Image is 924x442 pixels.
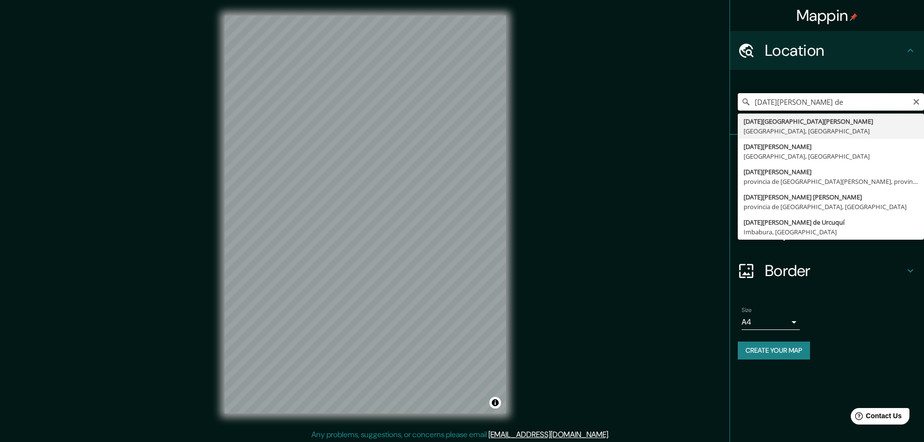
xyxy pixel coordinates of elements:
div: [DATE][PERSON_NAME] de Urcuquí [744,217,918,227]
p: Any problems, suggestions, or concerns please email . [311,429,610,441]
h4: Location [765,41,905,60]
div: provincia de [GEOGRAPHIC_DATA], [GEOGRAPHIC_DATA] [744,202,918,212]
div: [GEOGRAPHIC_DATA], [GEOGRAPHIC_DATA] [744,151,918,161]
div: [DATE][PERSON_NAME] [PERSON_NAME] [744,192,918,202]
div: [GEOGRAPHIC_DATA], [GEOGRAPHIC_DATA] [744,126,918,136]
div: A4 [742,314,800,330]
div: Location [730,31,924,70]
button: Toggle attribution [489,397,501,409]
input: Pick your city or area [738,93,924,111]
img: pin-icon.png [850,13,858,21]
button: Create your map [738,342,810,360]
button: Clear [912,97,920,106]
div: . [610,429,611,441]
div: Border [730,251,924,290]
h4: Mappin [796,6,858,25]
div: Pins [730,135,924,174]
label: Size [742,306,752,314]
div: . [611,429,613,441]
div: Style [730,174,924,213]
h4: Border [765,261,905,280]
div: provincia de [GEOGRAPHIC_DATA][PERSON_NAME], provincia de [GEOGRAPHIC_DATA][PERSON_NAME], [GEOGRA... [744,177,918,186]
div: [DATE][PERSON_NAME] [744,167,918,177]
div: Layout [730,213,924,251]
h4: Layout [765,222,905,242]
div: Imbabura, [GEOGRAPHIC_DATA] [744,227,918,237]
canvas: Map [225,16,506,413]
div: [DATE][PERSON_NAME] [744,142,918,151]
iframe: Help widget launcher [838,404,913,431]
a: [EMAIL_ADDRESS][DOMAIN_NAME] [488,429,608,440]
div: [DATE][GEOGRAPHIC_DATA][PERSON_NAME] [744,116,918,126]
